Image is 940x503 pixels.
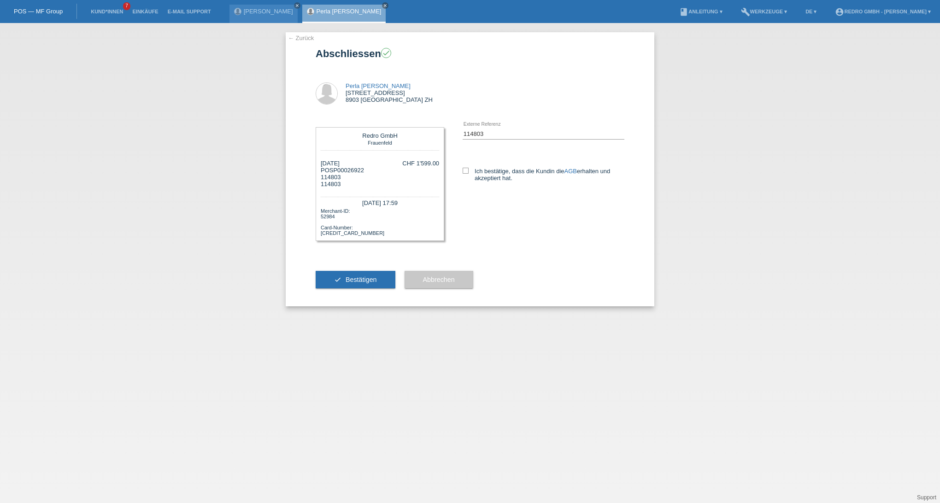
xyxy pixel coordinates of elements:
[346,82,411,89] a: Perla [PERSON_NAME]
[321,197,439,207] div: [DATE] 17:59
[405,271,473,288] button: Abbrechen
[316,271,395,288] button: check Bestätigen
[334,276,341,283] i: check
[323,139,437,146] div: Frauenfeld
[86,9,128,14] a: Kund*innen
[463,168,624,181] label: Ich bestätige, dass die Kundin die erhalten und akzeptiert hat.
[383,3,388,8] i: close
[801,9,821,14] a: DE ▾
[128,9,163,14] a: Einkäufe
[346,82,433,103] div: [STREET_ADDRESS] 8903 [GEOGRAPHIC_DATA] ZH
[564,168,577,175] a: AGB
[736,9,792,14] a: buildWerkzeuge ▾
[830,9,935,14] a: account_circleRedro GmbH - [PERSON_NAME] ▾
[323,132,437,139] div: Redro GmbH
[295,3,300,8] i: close
[382,49,390,57] i: check
[321,160,364,187] div: [DATE] POSP00026922 114803
[288,35,314,41] a: ← Zurück
[679,7,688,17] i: book
[317,8,382,15] a: Perla [PERSON_NAME]
[917,494,936,501] a: Support
[835,7,844,17] i: account_circle
[123,2,130,10] span: 7
[675,9,727,14] a: bookAnleitung ▾
[423,276,455,283] span: Abbrechen
[163,9,216,14] a: E-Mail Support
[244,8,293,15] a: [PERSON_NAME]
[382,2,388,9] a: close
[346,276,377,283] span: Bestätigen
[14,8,63,15] a: POS — MF Group
[316,48,624,59] h1: Abschliessen
[321,174,341,181] span: 114803
[321,207,439,236] div: Merchant-ID: 52984 Card-Number: [CREDIT_CARD_NUMBER]
[741,7,750,17] i: build
[402,160,439,167] div: CHF 1'599.00
[294,2,300,9] a: close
